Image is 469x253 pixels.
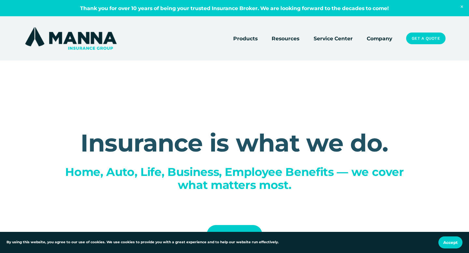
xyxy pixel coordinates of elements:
[438,236,462,248] button: Accept
[443,240,458,245] span: Accept
[80,128,388,158] strong: Insurance is what we do.
[367,34,392,43] a: Company
[65,165,407,192] span: Home, Auto, Life, Business, Employee Benefits — we cover what matters most.
[406,33,446,44] a: Get a Quote
[272,34,299,43] span: Resources
[233,34,258,43] a: folder dropdown
[7,240,279,245] p: By using this website, you agree to our use of cookies. We use cookies to provide you with a grea...
[207,225,262,243] a: Get a Quote
[233,34,258,43] span: Products
[314,34,353,43] a: Service Center
[272,34,299,43] a: folder dropdown
[23,26,118,51] img: Manna Insurance Group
